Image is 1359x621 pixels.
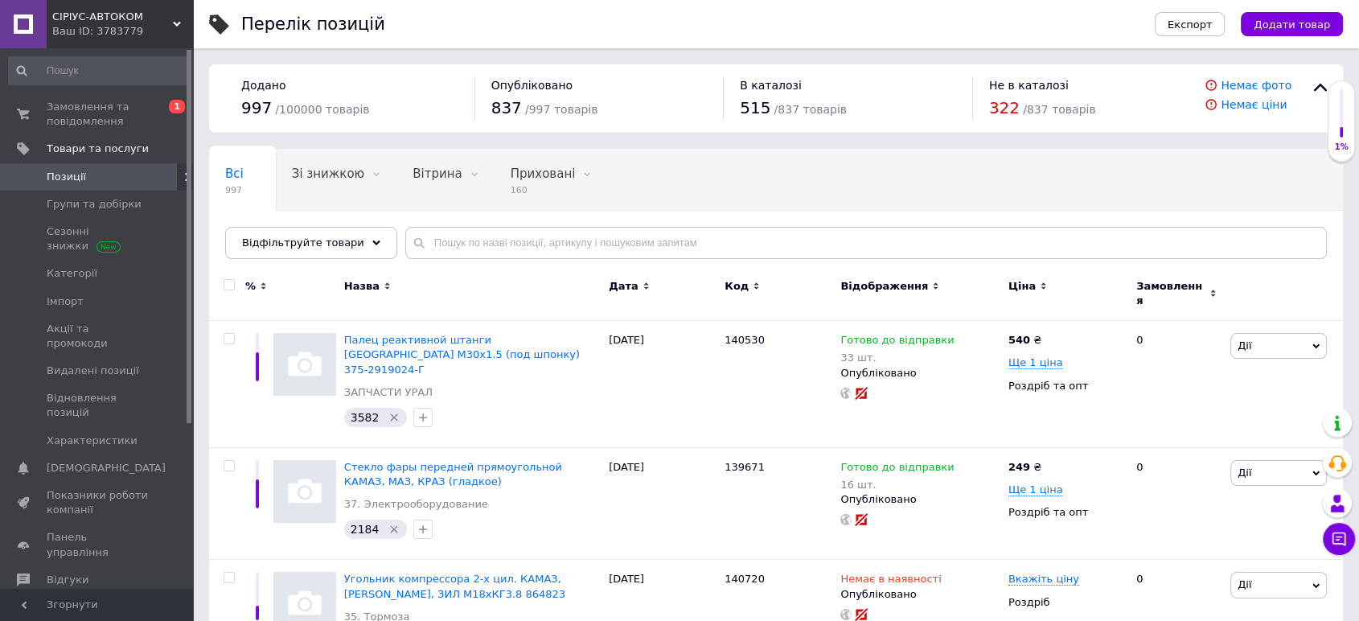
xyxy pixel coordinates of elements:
[1008,573,1079,586] span: Вкажіть ціну
[292,167,364,181] span: Зі знижкою
[840,492,1000,507] div: Опубліковано
[840,461,954,478] span: Готово до відправки
[491,98,522,117] span: 837
[344,385,433,400] a: ЗАПЧАСТИ УРАЛ
[1238,339,1251,352] span: Дії
[1127,447,1226,560] div: 0
[605,321,721,448] div: [DATE]
[774,103,846,116] span: / 837 товарів
[1328,142,1354,153] div: 1%
[344,334,580,375] a: Палец реактивной штанги [GEOGRAPHIC_DATA] М30х1.5 (под шпонку) 375-2919024-Г
[47,322,149,351] span: Акції та промокоди
[840,334,954,351] span: Готово до відправки
[242,236,364,249] span: Відфільтруйте товари
[169,100,185,113] span: 1
[1008,356,1063,369] span: Ще 1 ціна
[989,98,1020,117] span: 322
[605,447,721,560] div: [DATE]
[1168,19,1213,31] span: Експорт
[52,10,173,24] span: СІРІУС-АВТОКОМ
[388,411,400,424] svg: Видалити мітку
[840,279,928,294] span: Відображення
[275,103,369,116] span: / 100000 товарів
[47,100,149,129] span: Замовлення та повідомлення
[225,228,309,242] span: Опубліковані
[1155,12,1226,36] button: Експорт
[225,167,244,181] span: Всі
[344,279,380,294] span: Назва
[273,460,336,523] img: Стекло фары передней прямоугольной КАМАЗ, МАЗ, КРАЗ (гладкое)
[491,79,573,92] span: Опубліковано
[840,352,954,364] div: 33 шт.
[511,184,576,196] span: 160
[1221,98,1287,111] a: Немає ціни
[1238,467,1251,479] span: Дії
[47,197,142,212] span: Групи та добірки
[388,523,400,536] svg: Видалити мітку
[1221,79,1291,92] a: Немає фото
[47,434,138,448] span: Характеристики
[47,294,84,309] span: Імпорт
[989,79,1069,92] span: Не в каталозі
[1136,279,1205,308] span: Замовлення
[840,479,954,491] div: 16 шт.
[351,411,380,424] span: 3582
[413,167,462,181] span: Вітрина
[47,364,139,378] span: Видалені позиції
[725,279,749,294] span: Код
[344,497,488,512] a: 37. Электрооборудование
[47,461,166,475] span: [DEMOGRAPHIC_DATA]
[52,24,193,39] div: Ваш ID: 3783779
[609,279,638,294] span: Дата
[1238,578,1251,590] span: Дії
[47,142,149,156] span: Товари та послуги
[47,573,88,587] span: Відгуки
[725,334,765,346] span: 140530
[8,56,189,85] input: Пошук
[1127,321,1226,448] div: 0
[1023,103,1095,116] span: / 837 товарів
[344,573,565,599] a: Угольник компрессора 2-х цил. КАМАЗ, [PERSON_NAME], ЗИЛ М18хКГ3.8 864823
[1254,19,1330,31] span: Додати товар
[47,488,149,517] span: Показники роботи компанії
[1008,460,1041,475] div: ₴
[1008,334,1030,346] b: 540
[840,573,941,590] span: Немає в наявності
[47,224,149,253] span: Сезонні знижки
[273,333,336,396] img: Палец реактивной штанги верхней УРАЛ М30х1.5 (под шпонку) 375-2919024-Г
[725,461,765,473] span: 139671
[1008,279,1036,294] span: Ціна
[840,587,1000,602] div: Опубліковано
[1008,505,1123,520] div: Роздріб та опт
[344,461,562,487] a: Стекло фары передней прямоугольной КАМАЗ, МАЗ, КРАЗ (гладкое)
[47,530,149,559] span: Панель управління
[1323,523,1355,555] button: Чат з покупцем
[1008,333,1041,348] div: ₴
[241,79,285,92] span: Додано
[351,523,380,536] span: 2184
[1008,483,1063,496] span: Ще 1 ціна
[47,266,97,281] span: Категорії
[1008,461,1030,473] b: 249
[840,366,1000,380] div: Опубліковано
[241,98,272,117] span: 997
[525,103,597,116] span: / 997 товарів
[740,79,802,92] span: В каталозі
[47,391,149,420] span: Відновлення позицій
[241,16,385,33] div: Перелік позицій
[405,227,1327,259] input: Пошук по назві позиції, артикулу і пошуковим запитам
[245,279,256,294] span: %
[1241,12,1343,36] button: Додати товар
[740,98,770,117] span: 515
[1008,595,1123,610] div: Роздріб
[225,184,244,196] span: 997
[1008,379,1123,393] div: Роздріб та опт
[511,167,576,181] span: Приховані
[47,170,86,184] span: Позиції
[725,573,765,585] span: 140720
